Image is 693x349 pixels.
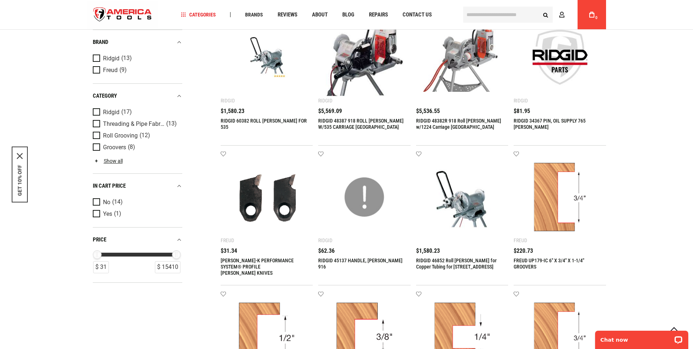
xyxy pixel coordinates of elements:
span: Blog [342,12,354,18]
div: Brand [93,37,182,47]
div: Ridgid [514,98,528,104]
span: $220.73 [514,248,533,254]
span: Contact Us [403,12,432,18]
a: Contact Us [399,10,435,20]
span: Brands [245,12,263,17]
span: Ridgid [103,55,119,61]
div: Ridgid [221,98,235,104]
img: RIDGID 34367 PIN, OIL SUPPLY 765 GROOVER [521,18,599,96]
div: Product Filters [93,29,182,282]
span: Categories [181,12,216,17]
img: RIDGID 60382 ROLL GROOVER FOR 535 [228,18,306,96]
div: $ 15410 [155,261,180,273]
div: $ 31 [93,261,109,273]
span: (14) [112,199,123,205]
a: Brands [242,10,266,20]
a: RIDGID 48387 918 ROLL [PERSON_NAME] W/535 CARRIAGE [GEOGRAPHIC_DATA] [318,118,404,130]
a: store logo [87,1,158,29]
span: Repairs [369,12,388,18]
div: category [93,91,182,101]
span: Yes [103,210,112,217]
a: RIDGID 60382 ROLL [PERSON_NAME] FOR 535 [221,118,307,130]
a: Ridgid (13) [93,54,180,62]
span: $81.95 [514,108,530,114]
a: Freud (9) [93,66,180,74]
a: Ridgid (17) [93,108,180,116]
img: America Tools [87,1,158,29]
a: [PERSON_NAME]-K PERFORMANCE SYSTEM® PROFILE [PERSON_NAME] KNIVES [221,258,294,276]
span: (13) [166,121,177,127]
a: Blog [339,10,358,20]
span: $5,536.55 [416,108,440,114]
img: FREUD RS-K PERFORMANCE SYSTEM® PROFILE GROOVER KNIVES [228,158,306,236]
a: No (14) [93,198,180,206]
span: Ridgid [103,109,119,115]
span: (8) [128,144,135,150]
span: About [312,12,328,18]
a: Repairs [366,10,391,20]
span: $31.34 [221,248,237,254]
div: Freud [221,237,234,243]
button: GET 10% OFF [17,165,23,196]
span: $1,580.23 [416,248,440,254]
span: Roll Grooving [103,132,138,139]
span: $62.36 [318,248,335,254]
iframe: LiveChat chat widget [590,326,693,349]
div: Ridgid [318,237,332,243]
span: (13) [121,55,132,61]
button: Close [17,153,23,159]
a: Groovers (8) [93,143,180,151]
a: About [309,10,331,20]
span: Threading & Pipe Fabrication [103,120,164,127]
a: Threading & Pipe Fabrication (13) [93,120,180,128]
span: 0 [595,16,598,20]
a: RIDGID 34367 PIN, OIL SUPPLY 765 [PERSON_NAME] [514,118,586,130]
span: (9) [119,67,127,73]
span: $5,569.09 [318,108,342,114]
a: Reviews [274,10,301,20]
a: Show all [93,158,123,164]
button: Search [539,8,553,22]
svg: close icon [17,153,23,159]
span: (1) [114,211,121,217]
div: Ridgid [318,98,332,104]
span: (17) [121,109,132,115]
div: Freud [514,237,527,243]
a: RIDGID 46852 Roll [PERSON_NAME] for Copper Tubing for [STREET_ADDRESS] [416,258,496,270]
span: $1,580.23 [221,108,244,114]
a: Roll Grooving (12) [93,131,180,139]
a: FREUD UP179-IC 6" X 3/4" X 1‑1/4" GROOVERS [514,258,584,270]
div: In cart price [93,181,182,191]
span: Groovers [103,144,126,150]
a: Categories [178,10,219,20]
span: Reviews [278,12,297,18]
img: RIDGID 48387 918 ROLL GROOVER W/535 CARRIAGE MOUNT KIT [325,18,403,96]
img: RIDGID 46852 Roll Groover for Copper Tubing for 300 Power Drive [423,158,501,236]
span: (12) [140,132,150,139]
span: No [103,199,110,205]
a: RIDGID 48382R 918 Roll [PERSON_NAME] w/1224 Carriage [GEOGRAPHIC_DATA] [416,118,501,130]
img: RIDGID 48382R 918 Roll Groover w/1224 Carriage Mount Kit [423,18,501,96]
img: FREUD UP179-IC 6 [521,158,599,236]
a: RIDGID 45137 HANDLE, [PERSON_NAME] 916 [318,258,403,270]
span: Freud [103,67,118,73]
a: Yes (1) [93,210,180,218]
img: RIDGID 45137 HANDLE, GROOVER 916 [325,158,403,236]
div: price [93,234,182,244]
